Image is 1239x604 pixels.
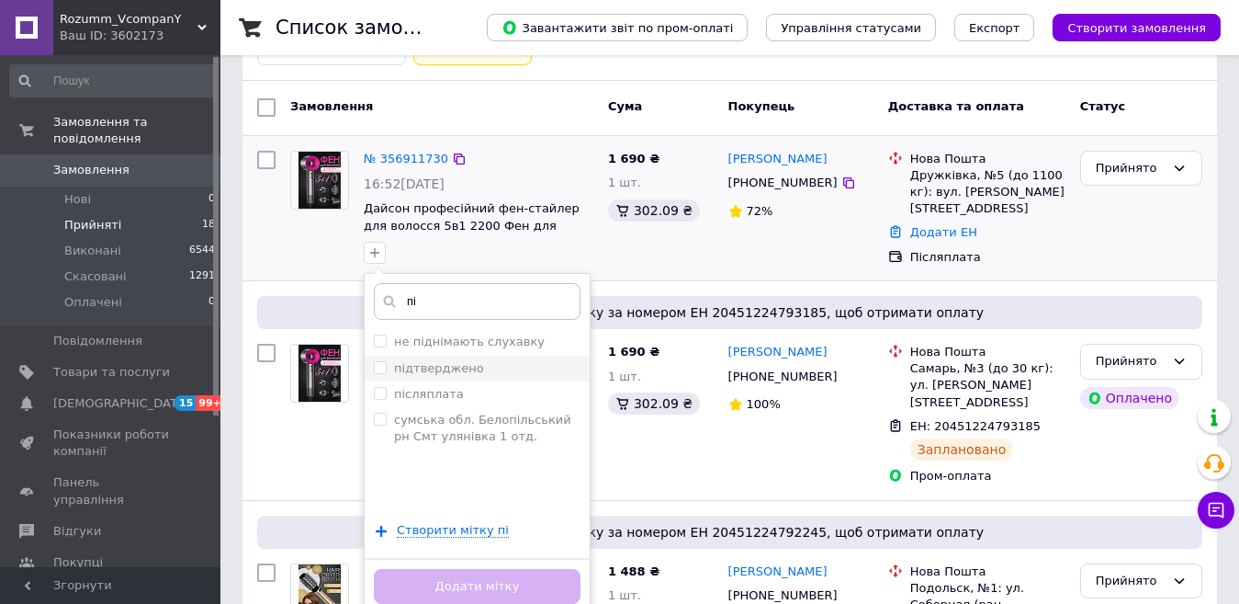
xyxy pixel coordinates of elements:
[608,370,641,383] span: 1 шт.
[196,395,226,411] span: 99+
[1080,387,1179,409] div: Оплачено
[781,21,921,35] span: Управління статусами
[910,564,1065,580] div: Нова Пошта
[1096,159,1165,178] div: Прийнято
[364,152,448,165] a: № 356911730
[608,588,641,602] span: 1 шт.
[1034,20,1221,34] a: Створити замовлення
[1053,14,1221,41] button: Створити замовлення
[53,162,130,178] span: Замовлення
[53,554,103,571] span: Покупці
[394,387,464,401] label: післяплата
[394,361,484,375] label: підтверджено
[608,393,700,415] div: 302.09 ₴
[910,344,1065,360] div: Нова Пошта
[298,345,340,402] img: Фото товару
[608,152,659,165] span: 1 690 ₴
[608,564,659,578] span: 1 488 ₴
[728,564,828,581] a: [PERSON_NAME]
[394,335,545,348] label: не піднімають слухавку
[1198,492,1234,529] button: Чат з покупцем
[910,225,977,239] a: Додати ЕН
[64,268,127,285] span: Скасовані
[202,217,215,234] span: 18
[910,419,1041,433] span: ЕН: 20451224793185
[265,303,1195,322] span: Надішліть посилку за номером ЕН 20451224793185, щоб отримати оплату
[64,217,121,234] span: Прийняті
[53,395,189,412] span: [DEMOGRAPHIC_DATA]
[747,204,773,218] span: 72%
[9,64,217,97] input: Пошук
[608,176,641,189] span: 1 шт.
[1067,21,1206,35] span: Створити замовлення
[189,243,215,259] span: 6544
[64,191,91,208] span: Нові
[608,199,700,222] div: 302.09 ₴
[298,152,340,209] img: Фото товару
[728,99,795,113] span: Покупець
[60,11,197,28] span: Rozumm_VcompanY
[766,14,936,41] button: Управління статусами
[728,344,828,361] a: [PERSON_NAME]
[364,177,445,191] span: 16:52[DATE]
[1080,99,1126,113] span: Статус
[364,201,580,283] a: Дайсон професійний фен-стайлер для волосся 5в1 2200 Фен для волосся з насадками dyson фен браш з ...
[53,333,142,349] span: Повідомлення
[888,99,1024,113] span: Доставка та оплата
[487,14,748,41] button: Завантажити звіт по пром-оплаті
[910,249,1065,266] div: Післяплата
[608,345,659,359] span: 1 690 ₴
[394,413,571,443] label: сумська обл. Белопільський рн Смт улянівка 1 отд.
[290,99,373,113] span: Замовлення
[64,243,121,259] span: Виконані
[53,364,170,381] span: Товари та послуги
[60,28,220,44] div: Ваш ID: 3602173
[374,283,580,320] input: Напишіть назву мітки
[728,151,828,168] a: [PERSON_NAME]
[910,439,1014,461] div: Заплановано
[501,19,733,36] span: Завантажити звіт по пром-оплаті
[290,151,349,210] a: Фото товару
[53,523,101,540] span: Відгуки
[747,397,781,411] span: 100%
[208,191,215,208] span: 0
[276,17,462,39] h1: Список замовлень
[53,114,220,147] span: Замовлення та повідомлення
[208,294,215,311] span: 0
[725,365,841,389] div: [PHONE_NUMBER]
[290,344,349,403] a: Фото товару
[910,360,1065,411] div: Самарь, №3 (до 30 кг): ул. [PERSON_NAME][STREET_ADDRESS]
[1096,352,1165,371] div: Прийнято
[910,468,1065,484] div: Пром-оплата
[53,474,170,507] span: Панель управління
[1096,572,1165,591] div: Прийнято
[725,171,841,195] div: [PHONE_NUMBER]
[910,167,1065,218] div: Дружківка, №5 (до 1100 кг): вул. [PERSON_NAME][STREET_ADDRESS]
[53,427,170,460] span: Показники роботи компанії
[265,523,1195,541] span: Надішліть посилку за номером ЕН 20451224792245, щоб отримати оплату
[397,523,509,538] span: Створити мітку пі
[910,151,1065,167] div: Нова Пошта
[608,99,642,113] span: Cума
[969,21,1020,35] span: Експорт
[175,395,196,411] span: 15
[189,268,215,285] span: 1291
[954,14,1035,41] button: Експорт
[64,294,122,311] span: Оплачені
